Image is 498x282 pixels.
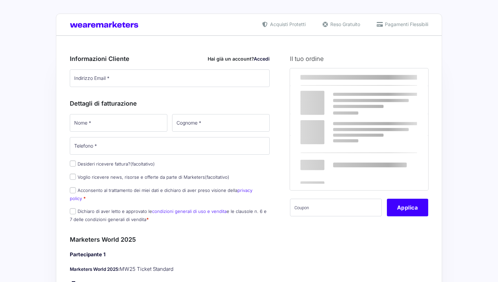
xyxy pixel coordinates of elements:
[208,55,270,62] div: Hai già un account?
[130,161,155,167] span: (facoltativo)
[70,160,76,167] input: Desideri ricevere fattura?(facoltativo)
[70,209,267,222] label: Dichiaro di aver letto e approvato le e le clausole n. 6 e 7 delle condizioni generali di vendita
[70,251,270,259] h4: Partecipante 1
[290,199,382,216] input: Coupon
[387,199,428,216] button: Applica
[70,174,229,180] label: Voglio ricevere news, risorse e offerte da parte di Marketers
[70,265,270,273] p: MW25 Ticket Standard
[172,114,270,132] input: Cognome *
[70,187,76,193] input: Acconsento al trattamento dei miei dati e dichiaro di aver preso visione dellaprivacy policy
[70,208,76,214] input: Dichiaro di aver letto e approvato lecondizioni generali di uso e venditae le clausole n. 6 e 7 d...
[70,266,120,272] strong: Marketers World 2025:
[290,86,370,114] td: Marketers World 2025 - MW25 Ticket Standard
[152,209,227,214] a: condizioni generali di uso e vendita
[70,69,270,87] input: Indirizzo Email *
[70,54,270,63] h3: Informazioni Cliente
[70,161,155,167] label: Desideri ricevere fattura?
[205,174,229,180] span: (facoltativo)
[369,68,428,86] th: Subtotale
[290,135,370,190] th: Totale
[70,188,252,201] a: privacy policy
[70,174,76,180] input: Voglio ricevere news, risorse e offerte da parte di Marketers(facoltativo)
[254,56,270,62] a: Accedi
[268,21,306,28] span: Acquisti Protetti
[70,188,252,201] label: Acconsento al trattamento dei miei dati e dichiaro di aver preso visione della
[290,54,428,63] h3: Il tuo ordine
[290,114,370,135] th: Subtotale
[290,68,370,86] th: Prodotto
[70,137,270,155] input: Telefono *
[70,235,270,244] h3: Marketers World 2025
[329,21,360,28] span: Reso Gratuito
[70,114,167,132] input: Nome *
[383,21,428,28] span: Pagamenti Flessibili
[70,99,270,108] h3: Dettagli di fatturazione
